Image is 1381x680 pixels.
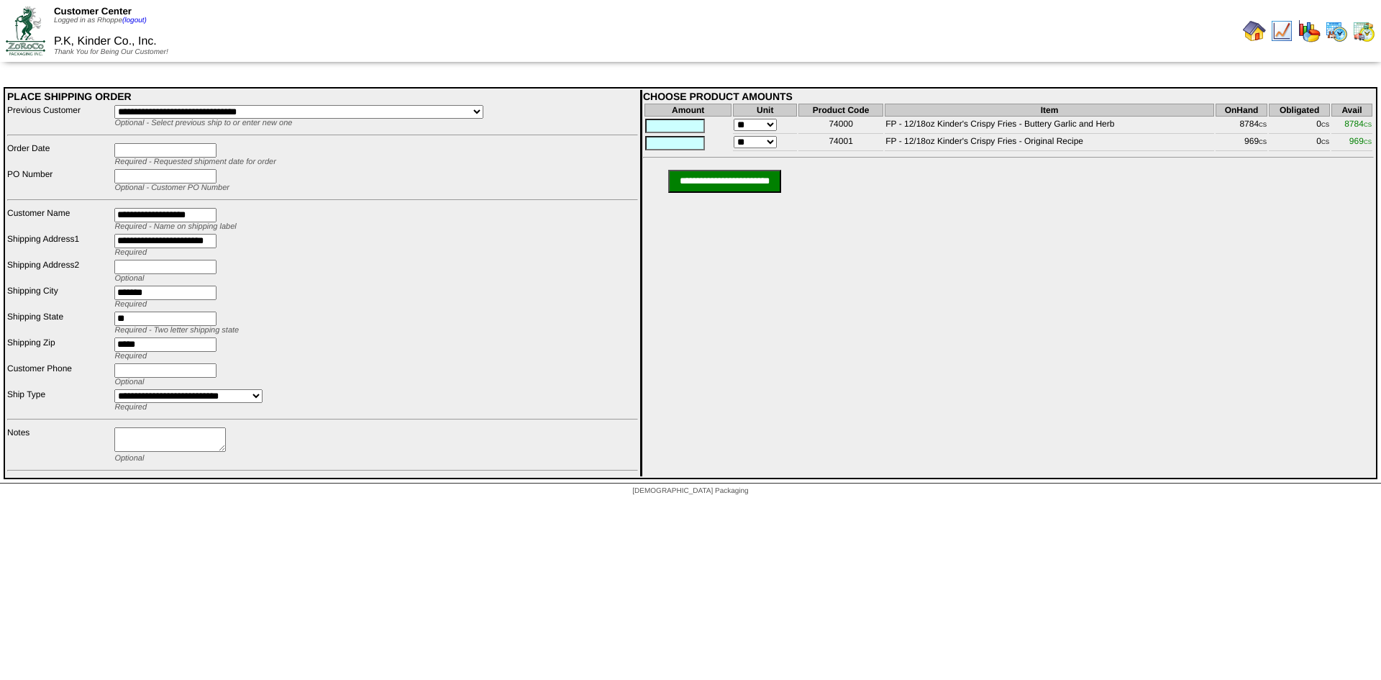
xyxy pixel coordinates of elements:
[1259,122,1267,128] span: CS
[114,119,292,127] span: Optional - Select previous ship to or enter new one
[114,222,236,231] span: Required - Name on shipping label
[1331,104,1372,117] th: Avail
[54,48,168,56] span: Thank You for Being Our Customer!
[114,326,239,335] span: Required - Two letter shipping state
[6,104,112,128] td: Previous Customer
[6,233,112,258] td: Shipping Address1
[114,248,147,257] span: Required
[1321,139,1329,145] span: CS
[643,91,1374,102] div: CHOOSE PRODUCT AMOUNTS
[6,337,112,361] td: Shipping Zip
[885,118,1214,134] td: FP - 12/18oz Kinder's Crispy Fries - Buttery Garlic and Herb
[54,6,132,17] span: Customer Center
[6,259,112,284] td: Shipping Address2
[1364,139,1372,145] span: CS
[1269,104,1330,117] th: Obligated
[1216,135,1267,151] td: 969
[6,168,112,193] td: PO Number
[644,104,731,117] th: Amount
[1259,139,1267,145] span: CS
[6,207,112,232] td: Customer Name
[798,135,883,151] td: 74001
[1298,19,1321,42] img: graph.gif
[54,17,147,24] span: Logged in as Rhoppe
[798,104,883,117] th: Product Code
[6,363,112,387] td: Customer Phone
[6,427,112,463] td: Notes
[6,311,112,335] td: Shipping State
[885,135,1214,151] td: FP - 12/18oz Kinder's Crispy Fries - Original Recipe
[6,142,112,167] td: Order Date
[6,285,112,309] td: Shipping City
[885,104,1214,117] th: Item
[114,300,147,309] span: Required
[1352,19,1375,42] img: calendarinout.gif
[632,487,748,495] span: [DEMOGRAPHIC_DATA] Packaging
[798,118,883,134] td: 74000
[1269,135,1330,151] td: 0
[1269,118,1330,134] td: 0
[7,91,638,102] div: PLACE SHIPPING ORDER
[6,6,45,55] img: ZoRoCo_Logo(Green%26Foil)%20jpg.webp
[733,104,797,117] th: Unit
[1344,119,1372,129] span: 8784
[1364,122,1372,128] span: CS
[1216,104,1267,117] th: OnHand
[1243,19,1266,42] img: home.gif
[54,35,157,47] span: P.K, Kinder Co., Inc.
[114,352,147,361] span: Required
[114,454,144,463] span: Optional
[114,403,147,412] span: Required
[114,158,275,166] span: Required - Requested shipment date for order
[114,378,144,386] span: Optional
[1325,19,1348,42] img: calendarprod.gif
[1349,136,1372,146] span: 969
[1321,122,1329,128] span: CS
[114,274,144,283] span: Optional
[1270,19,1293,42] img: line_graph.gif
[1216,118,1267,134] td: 8784
[114,183,229,192] span: Optional - Customer PO Number
[122,17,147,24] a: (logout)
[6,389,112,412] td: Ship Type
